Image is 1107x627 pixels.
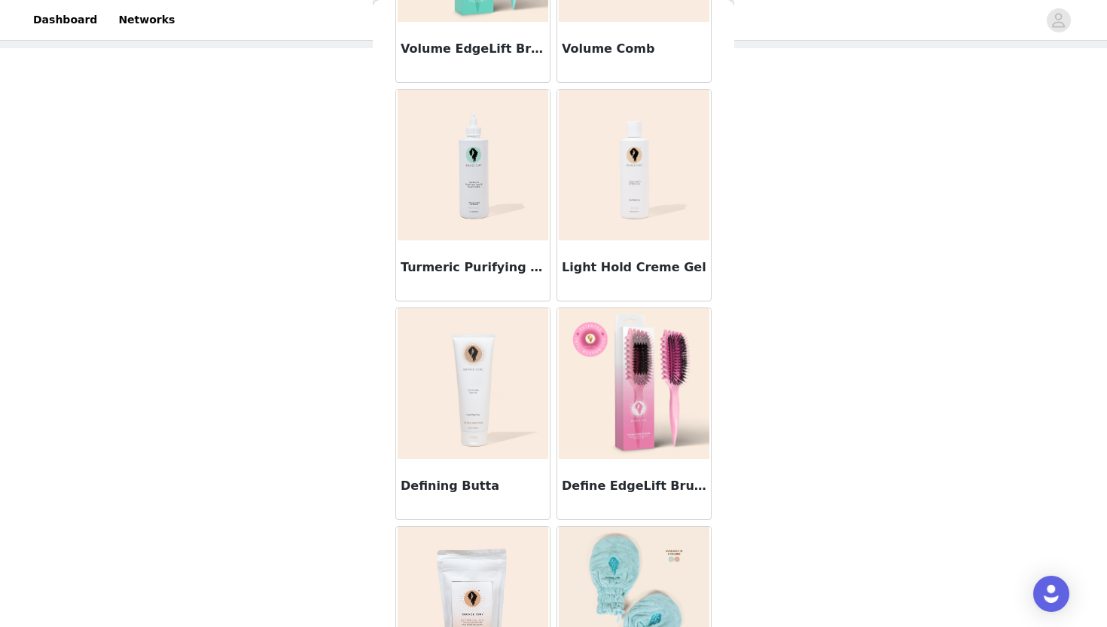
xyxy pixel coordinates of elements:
[562,258,706,277] h3: Light Hold Creme Gel
[401,477,545,495] h3: Defining Butta
[559,308,709,459] img: Define EdgeLift Brush
[562,40,706,58] h3: Volume Comb
[559,90,709,240] img: Light Hold Creme Gel
[1051,8,1066,32] div: avatar
[562,477,706,495] h3: Define EdgeLift Brush
[398,308,548,459] img: Defining Butta
[398,90,548,240] img: Turmeric Purifying Hair & Scalp Mask
[1033,576,1069,612] div: Open Intercom Messenger
[401,258,545,277] h3: Turmeric Purifying Hair & Scalp Mask
[24,3,106,37] a: Dashboard
[401,40,545,58] h3: Volume EdgeLift Brush
[109,3,184,37] a: Networks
